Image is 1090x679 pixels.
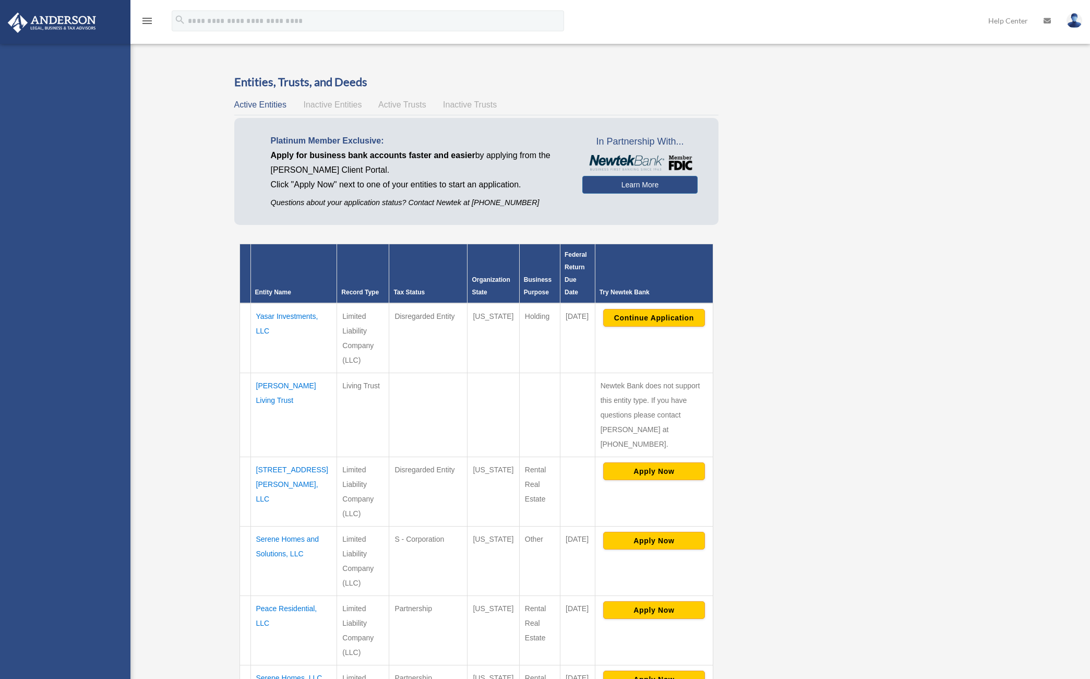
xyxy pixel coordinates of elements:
button: Continue Application [603,309,705,327]
button: Apply Now [603,532,705,550]
td: S - Corporation [389,527,468,596]
td: Holding [519,303,560,373]
td: [US_STATE] [468,596,519,665]
td: [DATE] [560,596,595,665]
a: Learn More [582,176,698,194]
th: Record Type [337,244,389,304]
td: [DATE] [560,303,595,373]
td: Limited Liability Company (LLC) [337,303,389,373]
th: Organization State [468,244,519,304]
span: Apply for business bank accounts faster and easier [271,151,475,160]
td: [US_STATE] [468,527,519,596]
button: Apply Now [603,462,705,480]
td: Disregarded Entity [389,457,468,527]
p: Platinum Member Exclusive: [271,134,567,148]
td: Living Trust [337,373,389,457]
td: Peace Residential, LLC [250,596,337,665]
td: Other [519,527,560,596]
td: [US_STATE] [468,457,519,527]
span: Active Trusts [378,100,426,109]
a: menu [141,18,153,27]
h3: Entities, Trusts, and Deeds [234,74,719,90]
td: Partnership [389,596,468,665]
i: search [174,14,186,26]
div: Try Newtek Bank [600,286,709,299]
td: Serene Homes and Solutions, LLC [250,527,337,596]
td: Rental Real Estate [519,457,560,527]
td: Limited Liability Company (LLC) [337,457,389,527]
span: Inactive Trusts [443,100,497,109]
img: User Pic [1067,13,1082,28]
td: [US_STATE] [468,303,519,373]
img: Anderson Advisors Platinum Portal [5,13,99,33]
td: [STREET_ADDRESS][PERSON_NAME], LLC [250,457,337,527]
img: NewtekBankLogoSM.png [588,155,692,171]
th: Business Purpose [519,244,560,304]
p: Click "Apply Now" next to one of your entities to start an application. [271,177,567,192]
td: Disregarded Entity [389,303,468,373]
td: [PERSON_NAME] Living Trust [250,373,337,457]
span: Inactive Entities [303,100,362,109]
td: Limited Liability Company (LLC) [337,527,389,596]
td: Rental Real Estate [519,596,560,665]
button: Apply Now [603,601,705,619]
p: Questions about your application status? Contact Newtek at [PHONE_NUMBER] [271,196,567,209]
td: Newtek Bank does not support this entity type. If you have questions please contact [PERSON_NAME]... [595,373,713,457]
th: Federal Return Due Date [560,244,595,304]
td: [DATE] [560,527,595,596]
p: by applying from the [PERSON_NAME] Client Portal. [271,148,567,177]
i: menu [141,15,153,27]
th: Tax Status [389,244,468,304]
span: Active Entities [234,100,286,109]
span: In Partnership With... [582,134,698,150]
th: Entity Name [250,244,337,304]
td: Yasar Investments, LLC [250,303,337,373]
td: Limited Liability Company (LLC) [337,596,389,665]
